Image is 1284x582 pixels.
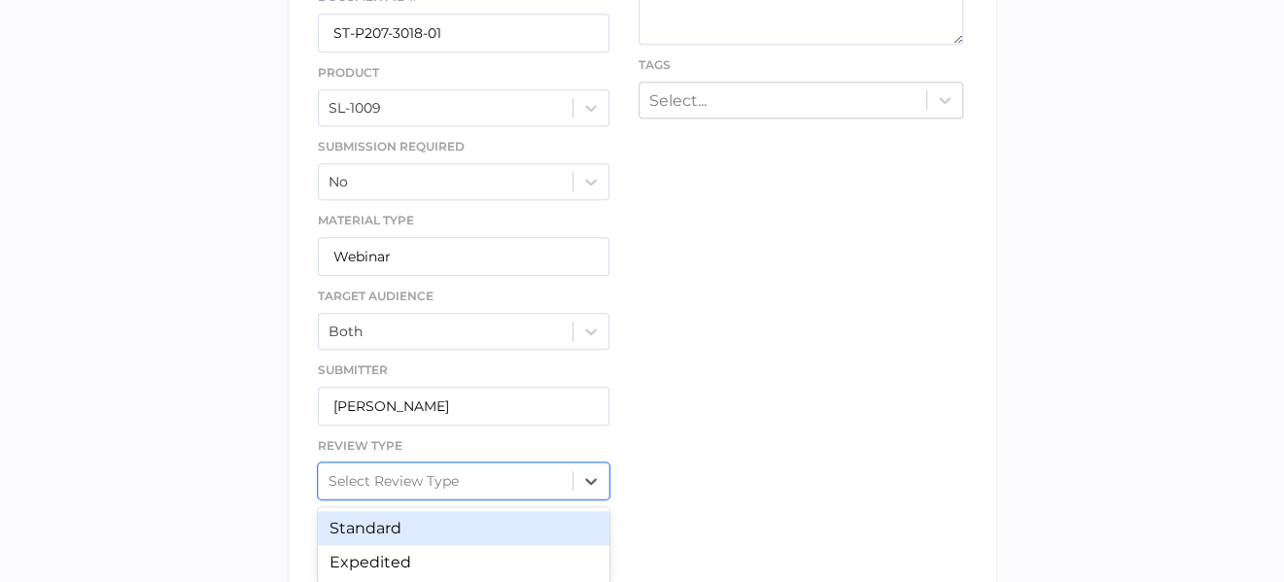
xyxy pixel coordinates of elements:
span: Material Type [318,213,414,227]
span: Review Type [318,438,402,453]
div: No [329,173,348,190]
span: Submitter [318,362,388,377]
div: Select Review Type [329,472,459,490]
span: Product [318,65,379,80]
span: Submission Required [318,139,465,154]
div: SL-1009 [329,99,381,117]
div: Expedited [318,545,610,579]
span: Tags [639,57,671,72]
div: Standard [318,511,610,545]
div: Select... [649,90,707,109]
span: Target Audience [318,289,434,303]
div: Both [329,323,363,340]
